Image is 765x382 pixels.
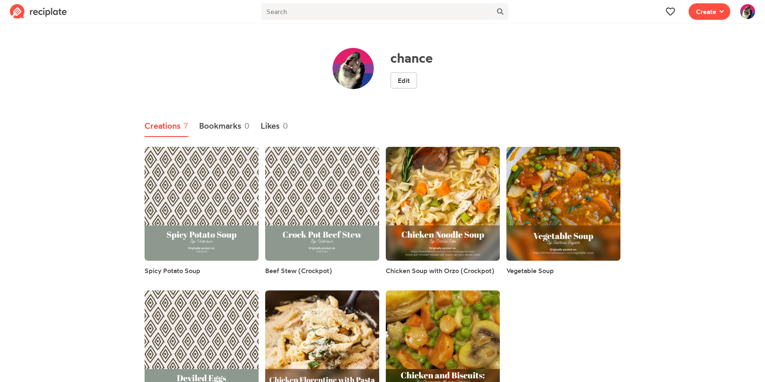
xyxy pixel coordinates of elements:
span: Vegetable Soup [506,266,554,275]
a: Likes0 [261,116,288,137]
span: 0 [244,120,250,132]
a: Vegetable Soup [506,266,554,276]
span: 0 [283,120,288,132]
a: Spicy Potato Soup [145,266,200,276]
a: Edit [390,72,417,89]
img: User's avatar [333,48,374,89]
input: Search [261,3,492,20]
a: Chicken Soup with Orzo (Crockpot) [386,266,494,276]
a: Beef Stew (Crockpot) [265,266,332,276]
h1: chance [390,50,433,66]
span: Chicken Soup with Orzo (Crockpot) [386,266,494,275]
span: Beef Stew (Crockpot) [265,266,332,275]
span: Spicy Potato Soup [145,266,200,275]
button: Create [689,3,730,20]
img: Reciplate [10,4,67,19]
span: Create [696,7,716,17]
a: Bookmarks0 [199,116,250,137]
a: Creations7 [145,116,188,137]
img: User's avatar [740,4,755,19]
span: 7 [183,120,188,132]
